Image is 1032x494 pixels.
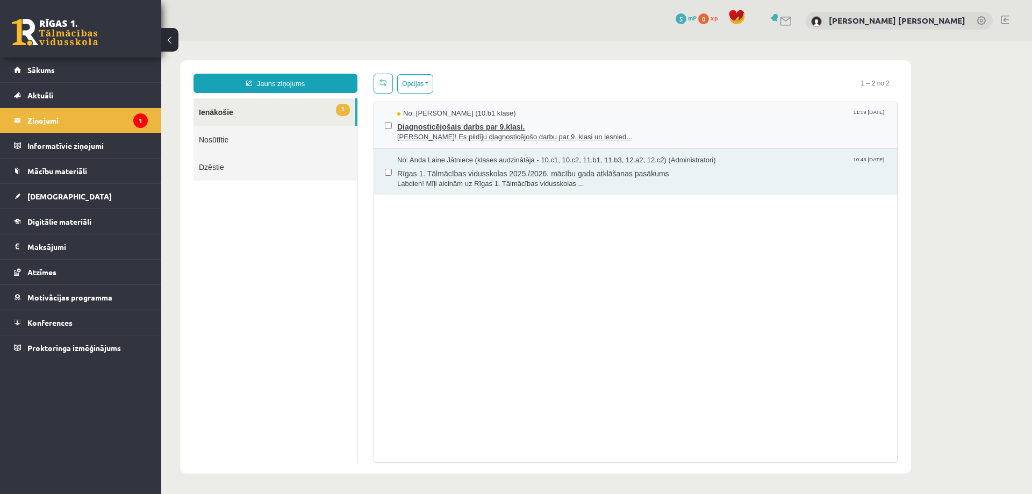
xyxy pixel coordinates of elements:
span: No: [PERSON_NAME] (10.b1 klase) [236,67,355,77]
a: No: [PERSON_NAME] (10.b1 klase) 11:19 [DATE] Diagnosticējošais darbs par 9.klasi. [PERSON_NAME]! ... [236,67,725,101]
span: mP [688,13,697,22]
span: Labdien! Mīļi aicinām uz Rīgas 1. Tālmācības vidusskolas ... [236,138,725,148]
span: 1 [175,62,189,75]
i: 1 [133,113,148,128]
a: Maksājumi [14,234,148,259]
legend: Informatīvie ziņojumi [27,133,148,158]
span: Rīgas 1. Tālmācības vidusskolas 2025./2026. mācību gada atklāšanas pasākums [236,124,725,138]
a: [PERSON_NAME] [PERSON_NAME] [829,15,965,26]
a: No: Anda Laine Jātniece (klases audzinātāja - 10.c1, 10.c2, 11.b1, 11.b3, 12.a2, 12.c2) (Administ... [236,114,725,147]
legend: Ziņojumi [27,108,148,133]
span: 5 [676,13,686,24]
span: Sākums [27,65,55,75]
span: 10:43 [DATE] [690,114,725,122]
span: 11:19 [DATE] [690,67,725,75]
a: Proktoringa izmēģinājums [14,335,148,360]
span: Atzīmes [27,267,56,277]
a: Konferences [14,310,148,335]
a: 5 mP [676,13,697,22]
span: Proktoringa izmēģinājums [27,343,121,353]
a: Aktuāli [14,83,148,108]
span: [PERSON_NAME]! Es pildīju diagnosticējošo darbu par 9. klasi un iesnied... [236,91,725,101]
a: [DEMOGRAPHIC_DATA] [14,184,148,209]
span: Konferences [27,318,73,327]
a: Motivācijas programma [14,285,148,310]
span: Motivācijas programma [27,292,112,302]
span: 1 – 2 no 2 [692,32,736,52]
span: Diagnosticējošais darbs par 9.klasi. [236,77,725,91]
a: Dzēstie [32,112,196,139]
a: Ziņojumi1 [14,108,148,133]
span: Digitālie materiāli [27,217,91,226]
img: Frančesko Pio Bevilakva [811,16,822,27]
span: No: Anda Laine Jātniece (klases audzinātāja - 10.c1, 10.c2, 11.b1, 11.b3, 12.a2, 12.c2) (Administ... [236,114,555,124]
a: Sākums [14,58,148,82]
span: Mācību materiāli [27,166,87,176]
a: 1Ienākošie [32,57,194,84]
span: xp [711,13,718,22]
legend: Maksājumi [27,234,148,259]
a: Informatīvie ziņojumi [14,133,148,158]
span: 0 [698,13,709,24]
a: Jauns ziņojums [32,32,196,52]
a: Atzīmes [14,260,148,284]
a: Nosūtītie [32,84,196,112]
a: Rīgas 1. Tālmācības vidusskola [12,19,98,46]
span: [DEMOGRAPHIC_DATA] [27,191,112,201]
a: Digitālie materiāli [14,209,148,234]
button: Opcijas [236,33,272,52]
a: Mācību materiāli [14,159,148,183]
span: Aktuāli [27,90,53,100]
a: 0 xp [698,13,723,22]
